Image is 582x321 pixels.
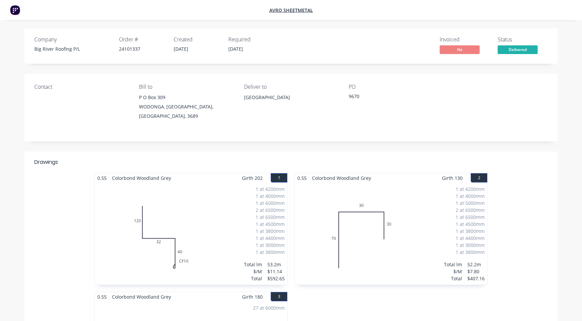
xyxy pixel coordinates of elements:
[256,242,285,249] div: 1 at 3000mm
[498,45,538,54] span: Delivered
[253,304,285,311] div: 27 at 6000mm
[228,46,243,52] span: [DATE]
[244,84,338,90] div: Deliver to
[456,228,485,235] div: 1 at 3800mm
[34,158,58,166] div: Drawings
[456,249,485,256] div: 1 at 3800mm
[295,183,487,285] div: 07030301 at 4200mm1 at 4000mm1 at 5000mm2 at 6500mm1 at 6500mm1 at 4500mm1 at 3800mm1 at 4400mm1 ...
[309,173,374,183] span: Colorbond Woodland Grey
[119,45,166,52] div: 24101337
[440,45,480,54] span: No
[256,228,285,235] div: 1 at 3800mm
[256,193,285,200] div: 1 at 4000mm
[256,214,285,221] div: 1 at 6500mm
[139,93,233,121] div: P O Box 309WODONGA, [GEOGRAPHIC_DATA], [GEOGRAPHIC_DATA], 3689
[174,46,188,52] span: [DATE]
[256,186,285,193] div: 1 at 4200mm
[349,93,432,102] div: 9670
[244,93,338,114] div: [GEOGRAPHIC_DATA]
[456,235,485,242] div: 1 at 4400mm
[256,249,285,256] div: 1 at 3800mm
[471,173,487,183] button: 2
[456,193,485,200] div: 1 at 4000mm
[256,221,285,228] div: 1 at 4500mm
[242,292,263,302] span: Girth 180
[34,45,111,52] div: Big River Roofing P/L
[444,275,462,282] div: Total
[119,36,166,43] div: Order #
[456,200,485,207] div: 1 at 5000mm
[456,221,485,228] div: 1 at 4500mm
[456,186,485,193] div: 1 at 4200mm
[456,214,485,221] div: 1 at 6500mm
[139,84,233,90] div: Bill to
[174,36,220,43] div: Created
[244,93,338,102] div: [GEOGRAPHIC_DATA]
[34,84,128,90] div: Contact
[498,36,548,43] div: Status
[442,173,463,183] span: Girth 130
[271,173,287,183] button: 1
[10,5,20,15] img: Factory
[139,102,233,121] div: WODONGA, [GEOGRAPHIC_DATA], [GEOGRAPHIC_DATA], 3689
[95,292,109,302] span: 0.55
[444,261,462,268] div: Total lm
[244,261,262,268] div: Total lm
[244,275,262,282] div: Total
[244,268,262,275] div: $/M
[139,93,233,102] div: P O Box 309
[467,275,485,282] div: $407.16
[440,36,490,43] div: Invoiced
[267,275,285,282] div: $592.65
[349,84,443,90] div: PO
[228,36,275,43] div: Required
[267,268,285,275] div: $11.14
[444,268,462,275] div: $/M
[256,207,285,214] div: 2 at 6500mm
[256,200,285,207] div: 1 at 6000mm
[95,183,287,285] div: 012032CF10401 at 4200mm1 at 4000mm1 at 6000mm2 at 6500mm1 at 6500mm1 at 4500mm1 at 3800mm1 at 440...
[242,173,263,183] span: Girth 202
[269,7,313,13] a: Avro Sheetmetal
[295,173,309,183] span: 0.55
[95,173,109,183] span: 0.55
[456,207,485,214] div: 2 at 6500mm
[467,261,485,268] div: 52.2m
[267,261,285,268] div: 53.2m
[467,268,485,275] div: $7.80
[256,235,285,242] div: 1 at 4400mm
[109,292,174,302] span: Colorbond Woodland Grey
[34,36,111,43] div: Company
[109,173,174,183] span: Colorbond Woodland Grey
[271,292,287,301] button: 3
[456,242,485,249] div: 1 at 3000mm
